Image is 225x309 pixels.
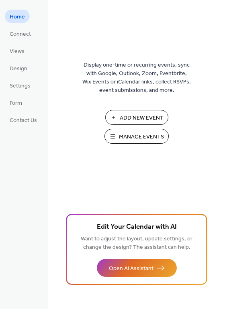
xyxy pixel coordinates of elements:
span: Edit Your Calendar with AI [97,222,177,233]
a: Home [5,10,30,23]
span: Home [10,13,25,21]
button: Add New Event [105,110,168,125]
span: Contact Us [10,116,37,125]
a: Connect [5,27,36,40]
button: Open AI Assistant [97,259,177,277]
a: Settings [5,79,35,92]
a: Design [5,61,32,75]
span: Settings [10,82,31,90]
a: Views [5,44,29,57]
span: Design [10,65,27,73]
span: Manage Events [119,133,164,141]
span: Views [10,47,25,56]
a: Form [5,96,27,109]
span: Add New Event [120,114,164,122]
span: Want to adjust the layout, update settings, or change the design? The assistant can help. [81,234,192,253]
span: Connect [10,30,31,39]
span: Form [10,99,22,108]
span: Display one-time or recurring events, sync with Google, Outlook, Zoom, Eventbrite, Wix Events or ... [82,61,191,95]
button: Manage Events [104,129,169,144]
span: Open AI Assistant [109,264,153,273]
a: Contact Us [5,113,42,126]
